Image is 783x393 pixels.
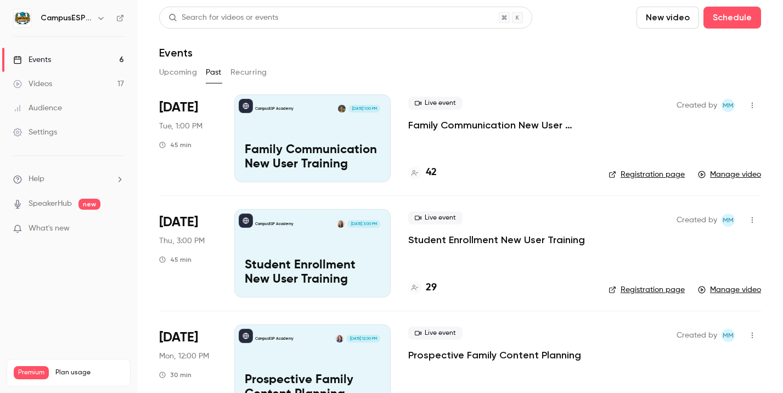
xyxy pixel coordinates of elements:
[168,12,278,24] div: Search for videos or events
[13,127,57,138] div: Settings
[29,198,72,210] a: SpeakerHub
[159,235,205,246] span: Thu, 3:00 PM
[347,220,380,228] span: [DATE] 3:00 PM
[609,169,685,180] a: Registration page
[677,99,717,112] span: Created by
[159,214,198,231] span: [DATE]
[159,255,191,264] div: 45 min
[337,220,345,228] img: Mairin Matthews
[636,7,699,29] button: New video
[159,94,217,182] div: Sep 23 Tue, 1:00 PM (America/New York)
[408,119,591,132] a: Family Communication New User Training
[408,280,437,295] a: 29
[234,209,391,297] a: Student Enrollment New User TrainingCampusESP AcademyMairin Matthews[DATE] 3:00 PMStudent Enrollm...
[159,370,191,379] div: 30 min
[722,214,735,227] span: Mairin Matthews
[677,214,717,227] span: Created by
[245,143,380,172] p: Family Communication New User Training
[408,211,463,224] span: Live event
[41,13,92,24] h6: CampusESP Academy
[723,214,734,227] span: MM
[13,173,124,185] li: help-dropdown-opener
[426,165,437,180] h4: 42
[408,349,581,362] a: Prospective Family Content Planning
[13,54,51,65] div: Events
[703,7,761,29] button: Schedule
[159,99,198,116] span: [DATE]
[408,327,463,340] span: Live event
[338,105,346,113] img: Mira Gandhi
[408,97,463,110] span: Live event
[111,224,124,234] iframe: Noticeable Trigger
[245,259,380,287] p: Student Enrollment New User Training
[255,221,294,227] p: CampusESP Academy
[698,284,761,295] a: Manage video
[234,94,391,182] a: Family Communication New User TrainingCampusESP AcademyMira Gandhi[DATE] 1:00 PMFamily Communicat...
[723,99,734,112] span: MM
[13,78,52,89] div: Videos
[426,280,437,295] h4: 29
[698,169,761,180] a: Manage video
[29,223,70,234] span: What's new
[206,64,222,81] button: Past
[159,46,193,59] h1: Events
[677,329,717,342] span: Created by
[722,329,735,342] span: Mairin Matthews
[55,368,123,377] span: Plan usage
[14,366,49,379] span: Premium
[13,103,62,114] div: Audience
[159,64,197,81] button: Upcoming
[346,335,380,343] span: [DATE] 12:00 PM
[159,351,209,362] span: Mon, 12:00 PM
[159,209,217,297] div: Sep 18 Thu, 3:00 PM (America/New York)
[255,106,294,111] p: CampusESP Academy
[723,329,734,342] span: MM
[722,99,735,112] span: Mairin Matthews
[408,165,437,180] a: 42
[159,329,198,346] span: [DATE]
[609,284,685,295] a: Registration page
[14,9,31,27] img: CampusESP Academy
[255,336,294,341] p: CampusESP Academy
[348,105,380,113] span: [DATE] 1:00 PM
[159,121,202,132] span: Tue, 1:00 PM
[230,64,267,81] button: Recurring
[29,173,44,185] span: Help
[78,199,100,210] span: new
[336,335,343,343] img: Kerri Meeks-Griffin
[408,233,585,246] a: Student Enrollment New User Training
[159,141,191,149] div: 45 min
